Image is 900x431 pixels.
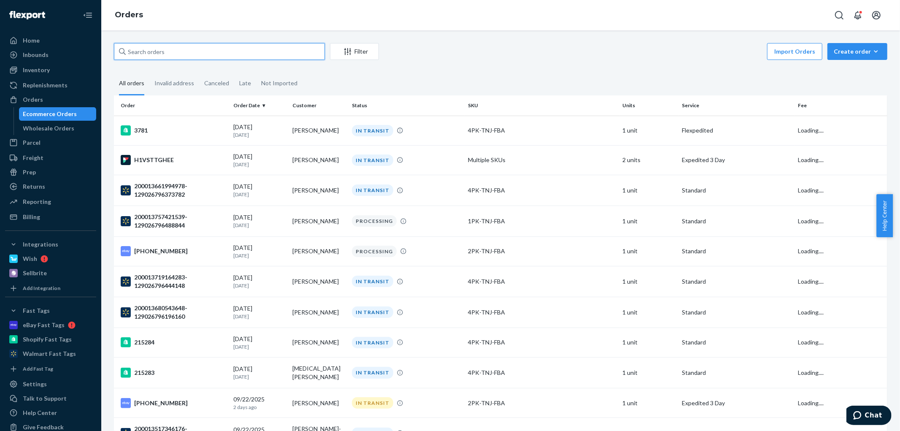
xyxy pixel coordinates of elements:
div: IN TRANSIT [352,397,393,409]
div: Settings [23,380,47,388]
div: IN TRANSIT [352,184,393,196]
a: Walmart Fast Tags [5,347,96,361]
button: Open notifications [849,7,866,24]
a: Wholesale Orders [19,122,97,135]
div: Help Center [23,409,57,417]
a: Replenishments [5,79,96,92]
td: 1 unit [619,388,679,418]
p: [DATE] [233,282,286,289]
a: Shopify Fast Tags [5,333,96,346]
td: Multiple SKUs [465,145,619,175]
td: Loading.... [795,388,887,418]
a: Add Fast Tag [5,364,96,374]
a: Wish [5,252,96,266]
div: [DATE] [233,152,286,168]
div: Add Fast Tag [23,365,53,372]
div: PROCESSING [352,246,397,257]
button: Integrations [5,238,96,251]
div: Inbounds [23,51,49,59]
td: 1 unit [619,206,679,236]
button: Fast Tags [5,304,96,317]
div: IN TRANSIT [352,155,393,166]
a: Billing [5,210,96,224]
div: All orders [119,72,144,95]
td: 1 unit [619,328,679,357]
p: Standard [682,277,791,286]
p: Expedited 3 Day [682,156,791,164]
td: [PERSON_NAME] [289,297,349,328]
div: 4PK-TNJ-FBA [468,338,616,347]
div: [DATE] [233,335,286,350]
a: Prep [5,165,96,179]
td: 1 unit [619,175,679,206]
a: Inventory [5,63,96,77]
p: Standard [682,338,791,347]
div: Talk to Support [23,394,67,403]
div: 200013757421539-129026796488844 [121,213,227,230]
div: [DATE] [233,274,286,289]
a: Parcel [5,136,96,149]
a: Freight [5,151,96,165]
div: [PHONE_NUMBER] [121,398,227,408]
p: [DATE] [233,373,286,380]
button: Talk to Support [5,392,96,405]
td: 1 unit [619,116,679,145]
div: IN TRANSIT [352,276,393,287]
p: Standard [682,217,791,225]
button: Close Navigation [79,7,96,24]
p: [DATE] [233,131,286,138]
td: 1 unit [619,358,679,388]
td: Loading.... [795,358,887,388]
p: Standard [682,369,791,377]
th: Order Date [230,95,289,116]
div: 4PK-TNJ-FBA [468,369,616,377]
iframe: Opens a widget where you can chat to one of our agents [846,406,892,427]
td: Loading.... [795,236,887,266]
p: Flexpedited [682,126,791,135]
th: Order [114,95,230,116]
div: 09/22/2025 [233,395,286,411]
p: [DATE] [233,191,286,198]
span: Help Center [876,194,893,237]
td: Loading.... [795,206,887,236]
img: Flexport logo [9,11,45,19]
p: Expedited 3 Day [682,399,791,407]
p: Standard [682,308,791,317]
td: [PERSON_NAME] [289,175,349,206]
p: [DATE] [233,161,286,168]
a: Add Integration [5,283,96,293]
div: 200013661994978-129026796373782 [121,182,227,199]
div: Not Imported [261,72,297,94]
div: Sellbrite [23,269,47,277]
td: Loading.... [795,297,887,328]
th: Service [678,95,795,116]
div: 4PK-TNJ-FBA [468,277,616,286]
div: 2PK-TNJ-FBA [468,247,616,255]
p: 2 days ago [233,404,286,411]
button: Open account menu [868,7,885,24]
td: [MEDICAL_DATA][PERSON_NAME] [289,358,349,388]
div: Returns [23,182,45,191]
div: Reporting [23,198,51,206]
td: [PERSON_NAME] [289,206,349,236]
div: Wish [23,255,37,263]
p: [DATE] [233,252,286,259]
div: H1VSTTGHEE [121,155,227,165]
div: IN TRANSIT [352,367,393,378]
a: Help Center [5,406,96,420]
div: Shopify Fast Tags [23,335,72,344]
td: Loading.... [795,116,887,145]
a: Ecommerce Orders [19,107,97,121]
td: 1 unit [619,266,679,297]
div: 4PK-TNJ-FBA [468,308,616,317]
div: [DATE] [233,365,286,380]
div: 215283 [121,368,227,378]
div: Freight [23,154,43,162]
td: 2 units [619,145,679,175]
p: [DATE] [233,343,286,350]
div: [DATE] [233,213,286,229]
td: [PERSON_NAME] [289,236,349,266]
th: SKU [465,95,619,116]
td: [PERSON_NAME] [289,388,349,418]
